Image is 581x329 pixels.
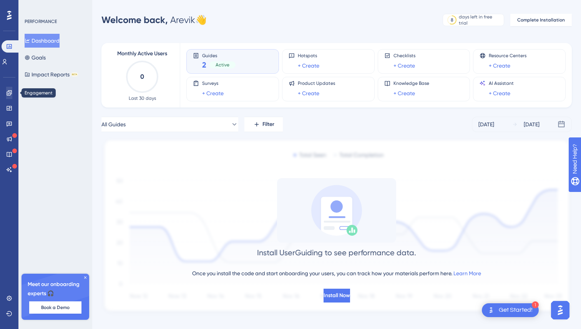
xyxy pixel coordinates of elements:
[298,80,335,86] span: Product Updates
[192,269,481,278] div: Once you install the code and start onboarding your users, you can track how your materials perfo...
[499,306,533,314] div: Get Started!
[117,49,167,58] span: Monthly Active Users
[393,53,415,59] span: Checklists
[393,89,415,98] a: + Create
[202,89,224,98] a: + Create
[324,291,350,300] span: Install Now
[25,18,57,25] div: PERFORMANCE
[549,299,572,322] iframe: UserGuiding AI Assistant Launcher
[29,301,81,314] button: Book a Demo
[298,53,319,59] span: Hotspots
[478,120,494,129] div: [DATE]
[393,80,429,86] span: Knowledge Base
[298,61,319,70] a: + Create
[298,89,319,98] a: + Create
[101,14,207,26] div: Arevik 👋
[517,17,565,23] span: Complete Installation
[482,303,539,317] div: Open Get Started! checklist, remaining modules: 1
[101,120,126,129] span: All Guides
[25,51,46,64] button: Goals
[28,280,83,298] span: Meet our onboarding experts 🎧
[451,17,453,23] div: 8
[244,117,283,132] button: Filter
[489,80,514,86] span: AI Assistant
[202,80,224,86] span: Surveys
[257,247,416,258] div: Install UserGuiding to see performance data.
[453,270,481,276] a: Learn More
[393,61,415,70] a: + Create
[202,60,206,70] span: 2
[101,14,168,25] span: Welcome back,
[532,301,539,308] div: 1
[18,2,48,11] span: Need Help?
[510,14,572,26] button: Complete Installation
[486,306,496,315] img: launcher-image-alternative-text
[25,68,78,81] button: Impact ReportsBETA
[459,14,501,26] div: days left in free trial
[489,89,510,98] a: + Create
[216,62,229,68] span: Active
[71,73,78,76] div: BETA
[524,120,539,129] div: [DATE]
[140,73,144,80] text: 0
[262,120,274,129] span: Filter
[101,138,572,315] img: 1ec67ef948eb2d50f6bf237e9abc4f97.svg
[489,53,526,59] span: Resource Centers
[324,289,350,303] button: Install Now
[129,95,156,101] span: Last 30 days
[25,34,60,48] button: Dashboard
[101,117,238,132] button: All Guides
[202,53,236,58] span: Guides
[489,61,510,70] a: + Create
[41,304,70,311] span: Book a Demo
